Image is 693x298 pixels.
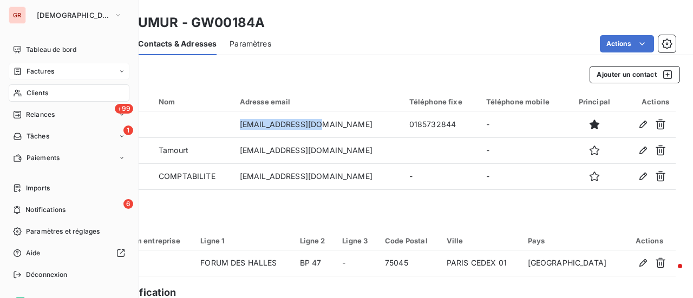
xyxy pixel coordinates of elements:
button: Actions [600,35,654,52]
span: Paramètres [230,38,271,49]
td: COMPTABILITE [152,163,233,189]
span: Imports [26,183,50,193]
span: +99 [115,104,133,114]
td: 0185732844 [403,111,480,137]
span: Relances [26,110,55,120]
span: Factures [27,67,54,76]
span: 1 [123,125,133,135]
span: Clients [27,88,48,98]
button: Ajouter un contact [590,66,680,83]
div: Ligne 3 [342,236,372,245]
td: [EMAIL_ADDRESS][DOMAIN_NAME] [233,137,403,163]
span: 6 [123,199,133,209]
div: Nom entreprise [126,236,188,245]
div: Ville [447,236,515,245]
td: - [480,163,568,189]
div: Code Postal [385,236,434,245]
div: Pays [528,236,617,245]
td: PARIS CEDEX 01 [440,250,521,276]
td: [EMAIL_ADDRESS][DOMAIN_NAME] [233,163,403,189]
div: Ligne 1 [200,236,286,245]
div: Actions [629,236,669,245]
span: Aide [26,248,41,258]
div: Ligne 2 [300,236,330,245]
td: FORUM DES HALLES [194,250,293,276]
a: Aide [9,244,129,262]
td: - [336,250,378,276]
td: [GEOGRAPHIC_DATA] [521,250,623,276]
iframe: Intercom live chat [656,261,682,287]
span: Contacts & Adresses [138,38,217,49]
td: - [403,163,480,189]
span: Paramètres et réglages [26,227,100,236]
div: Nom [159,97,227,106]
div: Adresse email [240,97,396,106]
td: - [480,111,568,137]
span: Déconnexion [26,270,68,280]
div: Téléphone mobile [486,97,562,106]
div: Principal [575,97,614,106]
span: [DEMOGRAPHIC_DATA] [37,11,109,19]
h3: SI REAUMUR - GW00184A [95,13,265,32]
td: BP 47 [293,250,336,276]
div: GR [9,6,26,24]
div: Téléphone fixe [409,97,473,106]
td: Tamourt [152,137,233,163]
span: Tableau de bord [26,45,76,55]
td: [EMAIL_ADDRESS][DOMAIN_NAME] [233,111,403,137]
span: Paiements [27,153,60,163]
td: 75045 [378,250,440,276]
span: Tâches [27,131,49,141]
td: - [480,137,568,163]
div: Actions [627,97,669,106]
span: Notifications [25,205,66,215]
